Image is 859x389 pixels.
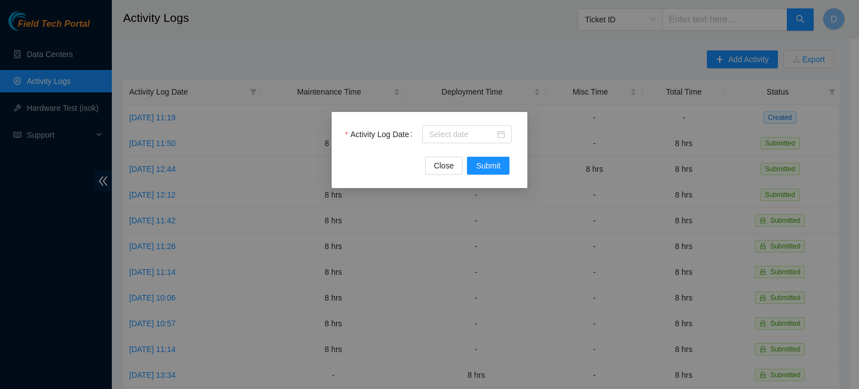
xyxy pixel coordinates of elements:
button: Submit [467,157,509,175]
span: Close [434,160,454,172]
input: Activity Log Date [429,128,495,140]
span: Submit [476,160,501,172]
label: Activity Log Date [345,125,417,143]
button: Close [425,157,463,175]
